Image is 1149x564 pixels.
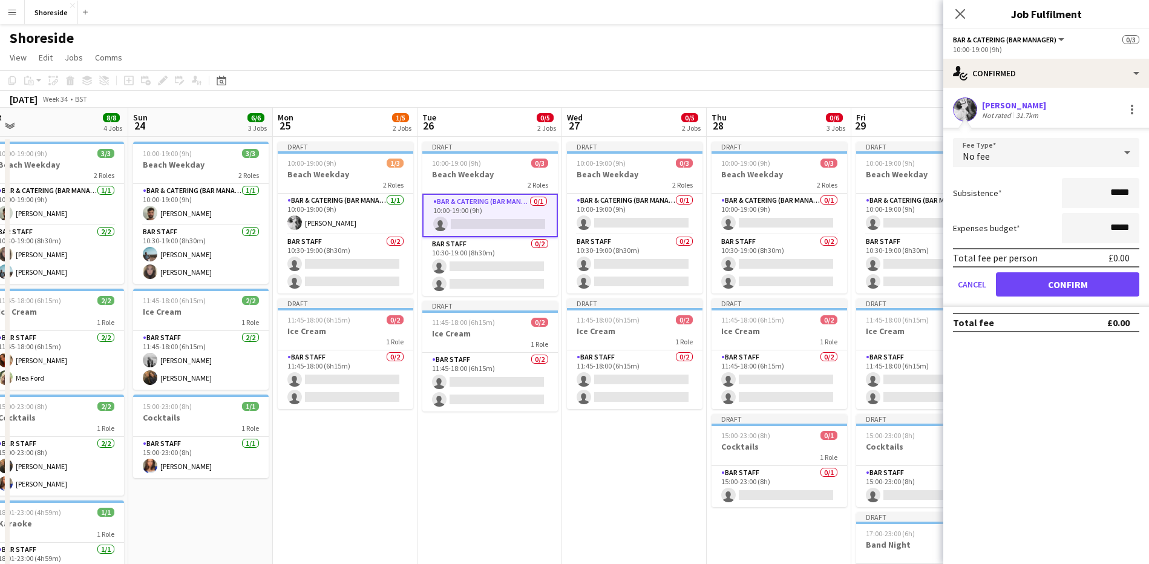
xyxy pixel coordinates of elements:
h3: Ice Cream [133,306,269,317]
div: £0.00 [1108,252,1130,264]
span: 11:45-18:00 (6h15m) [866,315,929,324]
span: 10:00-19:00 (9h) [287,159,336,168]
span: Jobs [65,52,83,63]
div: Draft [567,142,702,151]
app-job-card: Draft10:00-19:00 (9h)0/3Beach Weekday2 RolesBar & Catering (Bar Manager)0/110:00-19:00 (9h) Bar S... [856,142,992,293]
span: 8/8 [103,113,120,122]
span: 0/3 [820,159,837,168]
span: 3/3 [242,149,259,158]
h3: Beach Weekday [133,159,269,170]
app-card-role: Bar & Catering (Bar Manager)1/110:00-19:00 (9h)[PERSON_NAME] [278,194,413,235]
span: 29 [854,119,866,133]
app-card-role: Bar Staff0/210:30-19:00 (8h30m) [422,237,558,296]
app-card-role: Bar Staff0/211:45-18:00 (6h15m) [422,353,558,412]
span: 27 [565,119,583,133]
span: View [10,52,27,63]
span: 10:00-19:00 (9h) [866,159,915,168]
span: 10:00-19:00 (9h) [721,159,770,168]
button: Confirm [996,272,1139,297]
app-card-role: Bar & Catering (Bar Manager)0/110:00-19:00 (9h) [422,194,558,237]
div: Draft [856,414,992,424]
span: 1 Role [820,453,837,462]
h3: Job Fulfilment [943,6,1149,22]
app-card-role: Bar Staff0/210:30-19:00 (8h30m) [712,235,847,293]
app-card-role: Bar Staff2/210:30-19:00 (8h30m)[PERSON_NAME][PERSON_NAME] [133,225,269,284]
div: Draft [856,298,992,308]
span: 0/2 [676,315,693,324]
span: 2 Roles [528,180,548,189]
h3: Cocktails [712,441,847,452]
div: Draft [712,298,847,308]
app-job-card: Draft15:00-23:00 (8h)0/1Cocktails1 RoleBar Staff0/115:00-23:00 (8h) [856,414,992,507]
span: 11:45-18:00 (6h15m) [577,315,640,324]
span: 1 Role [820,337,837,346]
a: View [5,50,31,65]
h3: Beach Weekday [422,169,558,180]
a: Jobs [60,50,88,65]
button: Cancel [953,272,991,297]
span: 1 Role [97,318,114,327]
app-card-role: Bar Staff1/115:00-23:00 (8h)[PERSON_NAME] [133,437,269,478]
span: 11:45-18:00 (6h15m) [287,315,350,324]
app-card-role: Bar & Catering (Bar Manager)0/110:00-19:00 (9h) [856,194,992,235]
span: 0/3 [1122,35,1139,44]
span: 11:45-18:00 (6h15m) [432,318,495,327]
span: 0/2 [820,315,837,324]
div: 2 Jobs [537,123,556,133]
span: 2 Roles [817,180,837,189]
div: Total fee per person [953,252,1038,264]
app-card-role: Bar Staff0/210:30-19:00 (8h30m) [278,235,413,293]
app-job-card: Draft10:00-19:00 (9h)0/3Beach Weekday2 RolesBar & Catering (Bar Manager)0/110:00-19:00 (9h) Bar S... [712,142,847,293]
a: Comms [90,50,127,65]
div: Draft [278,298,413,308]
div: 15:00-23:00 (8h)1/1Cocktails1 RoleBar Staff1/115:00-23:00 (8h)[PERSON_NAME] [133,395,269,478]
h3: Ice Cream [278,326,413,336]
div: 10:00-19:00 (9h)3/3Beach Weekday2 RolesBar & Catering (Bar Manager)1/110:00-19:00 (9h)[PERSON_NAM... [133,142,269,284]
span: 0/3 [676,159,693,168]
span: Week 34 [40,94,70,103]
app-job-card: Draft11:45-18:00 (6h15m)0/2Ice Cream1 RoleBar Staff0/211:45-18:00 (6h15m) [567,298,702,409]
h3: Beach Weekday [712,169,847,180]
span: 1 Role [241,424,259,433]
div: Draft [567,298,702,308]
div: Draft [278,142,413,151]
div: Total fee [953,316,994,329]
h3: Band Night [856,539,992,550]
span: 15:00-23:00 (8h) [721,431,770,440]
span: Sun [133,112,148,123]
span: 2 Roles [383,180,404,189]
app-job-card: Draft10:00-19:00 (9h)1/3Beach Weekday2 RolesBar & Catering (Bar Manager)1/110:00-19:00 (9h)[PERSO... [278,142,413,293]
div: Draft [422,301,558,310]
span: 3/3 [97,149,114,158]
h3: Beach Weekday [567,169,702,180]
div: [PERSON_NAME] [982,100,1046,111]
h1: Shoreside [10,29,74,47]
app-job-card: Draft11:45-18:00 (6h15m)0/2Ice Cream1 RoleBar Staff0/211:45-18:00 (6h15m) [278,298,413,409]
span: Comms [95,52,122,63]
span: Thu [712,112,727,123]
span: 11:45-18:00 (6h15m) [721,315,784,324]
app-job-card: 11:45-18:00 (6h15m)2/2Ice Cream1 RoleBar Staff2/211:45-18:00 (6h15m)[PERSON_NAME][PERSON_NAME] [133,289,269,390]
span: Bar & Catering (Bar Manager) [953,35,1056,44]
span: 10:00-19:00 (9h) [577,159,626,168]
span: 0/3 [531,159,548,168]
div: Draft10:00-19:00 (9h)0/3Beach Weekday2 RolesBar & Catering (Bar Manager)0/110:00-19:00 (9h) Bar S... [422,142,558,296]
span: Fri [856,112,866,123]
span: 1/5 [392,113,409,122]
app-card-role: Bar & Catering (Bar Manager)0/110:00-19:00 (9h) [712,194,847,235]
span: 1/1 [97,508,114,517]
span: 1/3 [387,159,404,168]
app-job-card: Draft10:00-19:00 (9h)0/3Beach Weekday2 RolesBar & Catering (Bar Manager)0/110:00-19:00 (9h) Bar S... [567,142,702,293]
app-card-role: Bar Staff2/211:45-18:00 (6h15m)[PERSON_NAME][PERSON_NAME] [133,331,269,390]
span: Wed [567,112,583,123]
div: 2 Jobs [682,123,701,133]
app-job-card: Draft15:00-23:00 (8h)0/1Cocktails1 RoleBar Staff0/115:00-23:00 (8h) [712,414,847,507]
span: 2 Roles [94,171,114,180]
a: Edit [34,50,57,65]
span: 2 Roles [238,171,259,180]
div: Draft [712,414,847,424]
app-card-role: Bar & Catering (Bar Manager)1/110:00-19:00 (9h)[PERSON_NAME] [133,184,269,225]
